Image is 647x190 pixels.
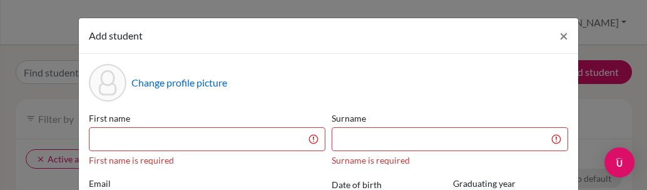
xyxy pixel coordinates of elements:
[89,177,325,190] label: Email
[453,177,568,190] label: Graduating year
[332,112,568,125] label: Surname
[559,26,568,45] span: ×
[89,29,143,41] span: Add student
[89,112,325,125] label: First name
[89,64,126,102] div: Profile picture
[89,154,325,167] div: First name is required
[604,147,634,177] div: Open Intercom Messenger
[549,18,578,53] button: Close
[332,154,568,167] div: Surname is required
